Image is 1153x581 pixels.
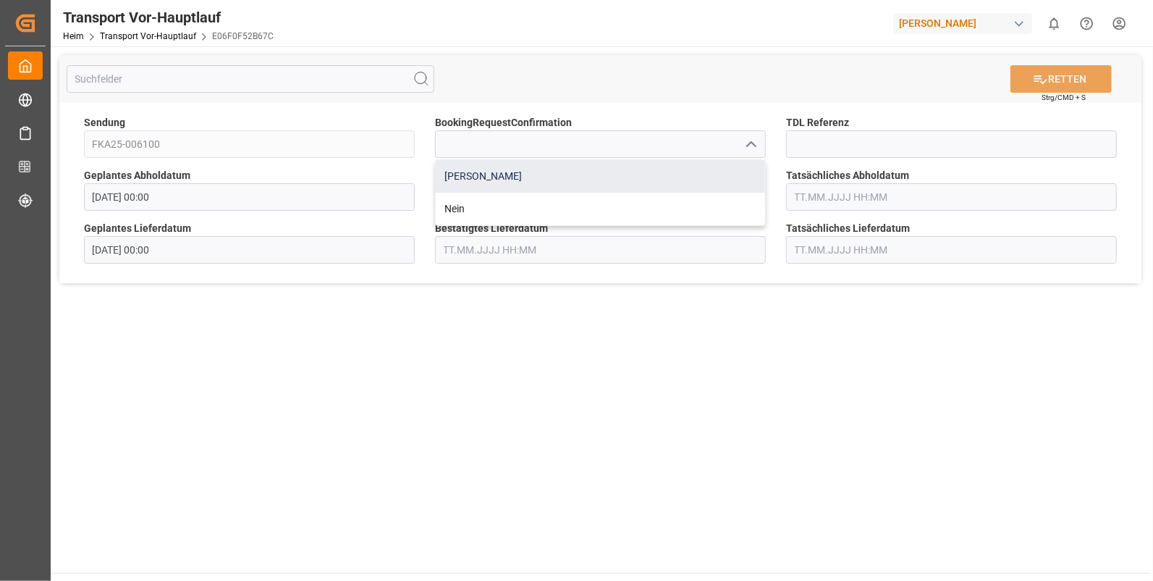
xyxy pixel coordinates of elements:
input: Suchfelder [67,65,434,93]
button: [PERSON_NAME] [893,9,1038,37]
div: Nein [436,193,765,225]
font: Geplantes Abholdatum [84,170,190,181]
input: TT.MM.JJJJ HH:MM [786,183,1117,211]
button: Menü schließen [739,133,761,156]
input: TT.MM.JJJJ HH:MM [435,236,766,264]
div: Transport Vor-Hauptlauf [63,7,274,28]
font: [PERSON_NAME] [899,16,976,31]
font: Bestätigtes Lieferdatum [435,222,548,234]
input: TT.MM.JJJJ HH:MM [786,236,1117,264]
div: [PERSON_NAME] [436,160,765,193]
font: Sendung [84,117,125,128]
span: Strg/CMD + S [1042,92,1086,103]
button: RETTEN [1010,65,1112,93]
font: Geplantes Lieferdatum [84,222,191,234]
a: Transport Vor-Hauptlauf [100,31,196,41]
input: TT.MM.JJJJ HH:MM [84,236,415,264]
button: 0 neue Benachrichtigungen anzeigen [1038,7,1070,40]
a: Heim [63,31,84,41]
font: BookingRequestConfirmation [435,117,572,128]
button: Hilfe-Center [1070,7,1103,40]
font: TDL Referenz [786,117,849,128]
font: Tatsächliches Abholdatum [786,170,909,181]
font: Tatsächliches Lieferdatum [786,222,910,234]
font: RETTEN [1048,72,1086,87]
input: TT.MM.JJJJ HH:MM [84,183,415,211]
